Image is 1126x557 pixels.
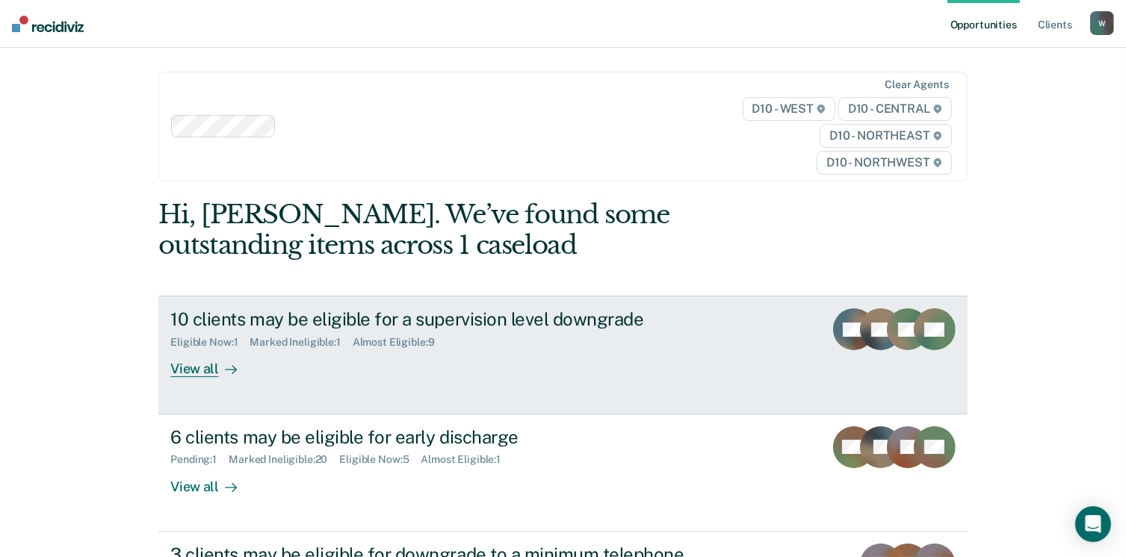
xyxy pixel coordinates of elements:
a: 10 clients may be eligible for a supervision level downgradeEligible Now:1Marked Ineligible:1Almo... [158,296,967,414]
div: Marked Ineligible : 20 [229,453,339,466]
div: 10 clients may be eligible for a supervision level downgrade [170,308,695,330]
button: W [1090,11,1114,35]
span: D10 - CENTRAL [838,97,952,121]
span: D10 - NORTHEAST [820,124,951,148]
div: 6 clients may be eligible for early discharge [170,426,695,448]
img: Recidiviz [12,16,84,32]
div: Almost Eligible : 1 [421,453,513,466]
div: View all [170,466,254,495]
div: View all [170,349,254,378]
div: Clear agents [885,78,948,91]
div: Pending : 1 [170,453,229,466]
div: Marked Ineligible : 1 [250,336,352,349]
span: D10 - NORTHWEST [817,151,951,175]
a: 6 clients may be eligible for early dischargePending:1Marked Ineligible:20Eligible Now:5Almost El... [158,414,967,532]
span: D10 - WEST [743,97,835,121]
div: Eligible Now : 5 [339,453,421,466]
div: Open Intercom Messenger [1075,506,1111,542]
div: Hi, [PERSON_NAME]. We’ve found some outstanding items across 1 caseload [158,199,805,261]
div: Eligible Now : 1 [170,336,250,349]
div: Almost Eligible : 9 [353,336,447,349]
